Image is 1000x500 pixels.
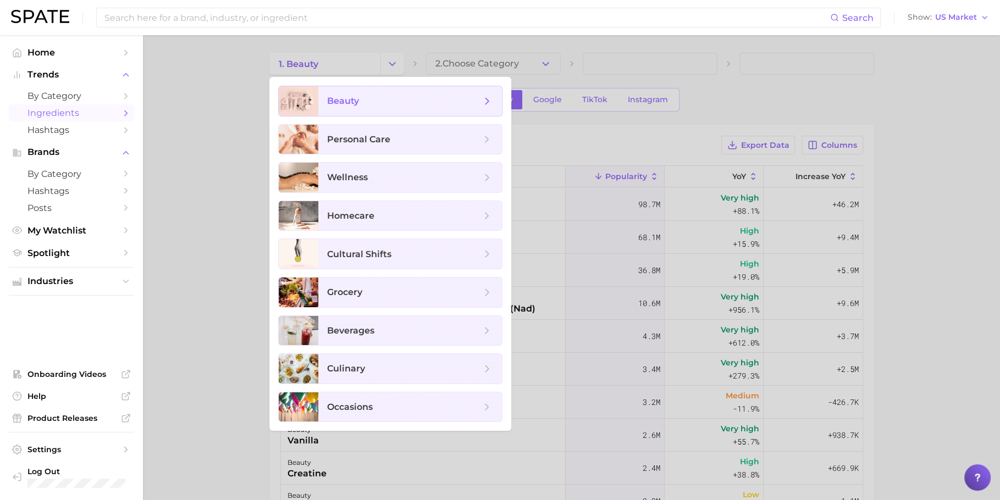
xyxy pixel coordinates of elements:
span: personal care [327,134,390,145]
span: by Category [27,91,115,101]
span: Search [842,13,874,23]
span: Home [27,47,115,58]
button: ShowUS Market [905,10,992,25]
span: Posts [27,203,115,213]
span: Spotlight [27,248,115,258]
a: by Category [9,165,134,182]
span: occasions [327,402,373,412]
input: Search here for a brand, industry, or ingredient [103,8,830,27]
span: Ingredients [27,108,115,118]
button: Industries [9,273,134,290]
a: My Watchlist [9,222,134,239]
a: by Category [9,87,134,104]
span: wellness [327,172,368,182]
a: Ingredients [9,104,134,121]
span: Trends [27,70,115,80]
a: Help [9,388,134,404]
span: Hashtags [27,125,115,135]
span: beverages [327,325,374,336]
a: Log out. Currently logged in with e-mail jenny.zeng@spate.nyc. [9,463,134,492]
button: Brands [9,144,134,160]
button: Trends [9,66,134,83]
a: Settings [9,441,134,458]
span: cultural shifts [327,249,391,259]
span: Settings [27,445,115,454]
span: US Market [935,14,977,20]
a: Hashtags [9,182,134,199]
span: Log Out [27,466,125,476]
a: Hashtags [9,121,134,138]
span: Brands [27,147,115,157]
span: Onboarding Videos [27,369,115,379]
span: Help [27,391,115,401]
span: grocery [327,287,362,297]
a: Posts [9,199,134,216]
span: homecare [327,210,374,221]
span: Product Releases [27,413,115,423]
img: SPATE [11,10,69,23]
a: Onboarding Videos [9,366,134,382]
span: culinary [327,363,365,374]
a: Product Releases [9,410,134,426]
a: Spotlight [9,245,134,262]
span: Hashtags [27,186,115,196]
ul: Change Category [269,77,511,431]
span: Industries [27,276,115,286]
a: Home [9,44,134,61]
span: My Watchlist [27,225,115,236]
span: beauty [327,96,359,106]
span: Show [908,14,932,20]
span: by Category [27,169,115,179]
